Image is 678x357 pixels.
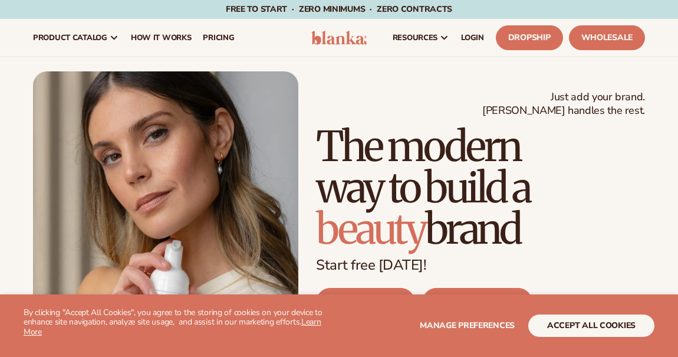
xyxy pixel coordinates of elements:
[316,126,645,250] h1: The modern way to build a brand
[316,257,645,274] p: Start free [DATE]!
[420,320,515,331] span: Manage preferences
[24,308,339,338] p: By clicking "Accept All Cookies", you agree to the storing of cookies on your device to enhance s...
[24,316,321,338] a: Learn More
[569,25,645,50] a: Wholesale
[422,288,532,316] a: WHOLESALE
[131,33,192,42] span: How It Works
[316,288,415,316] a: DROPSHIP
[482,90,645,118] span: Just add your brand. [PERSON_NAME] handles the rest.
[528,315,654,337] button: accept all cookies
[496,25,563,50] a: Dropship
[455,19,490,57] a: LOGIN
[203,33,234,42] span: pricing
[461,33,484,42] span: LOGIN
[125,19,198,57] a: How It Works
[27,19,125,57] a: product catalog
[33,33,107,42] span: product catalog
[197,19,240,57] a: pricing
[311,31,366,45] img: logo
[420,315,515,337] button: Manage preferences
[387,19,455,57] a: resources
[393,33,437,42] span: resources
[316,203,425,255] span: beauty
[226,4,452,15] span: Free to start · ZERO minimums · ZERO contracts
